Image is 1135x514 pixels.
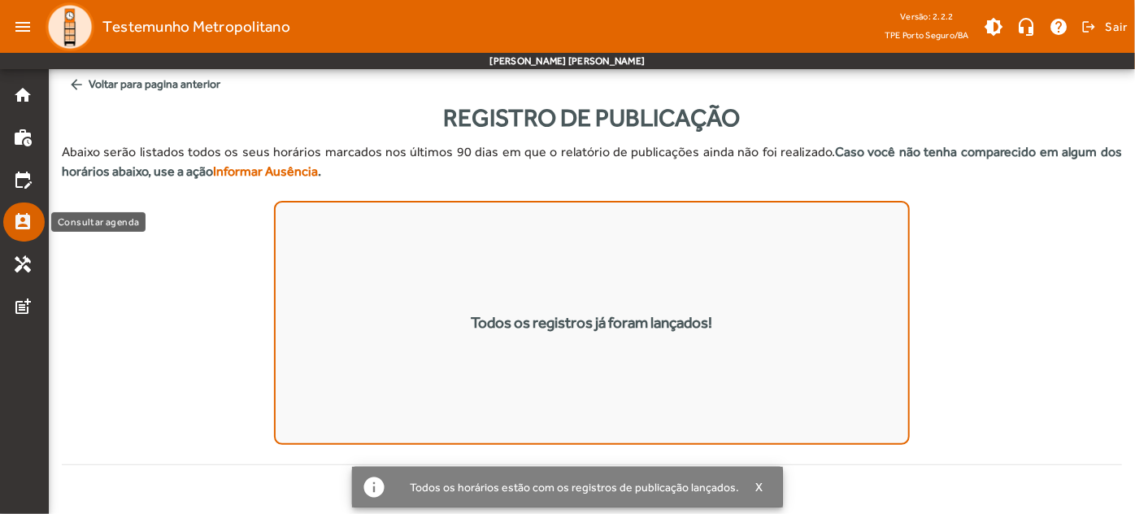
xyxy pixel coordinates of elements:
[755,480,763,494] span: X
[13,85,33,105] mat-icon: home
[363,475,387,499] mat-icon: info
[213,163,318,179] strong: Informar Ausência
[739,480,780,494] button: X
[13,128,33,147] mat-icon: work_history
[62,142,1122,181] p: Abaixo serão listados todos os seus horários marcados nos últimos 90 dias em que o relatório de p...
[13,170,33,189] mat-icon: edit_calendar
[39,2,290,51] a: Testemunho Metropolitano
[471,311,712,335] div: Todos os registros já foram lançados!
[885,7,969,27] div: Versão: 2.2.2
[102,14,290,40] span: Testemunho Metropolitano
[68,76,85,93] mat-icon: arrow_back
[62,69,1122,99] span: Voltar para pagina anterior
[46,2,94,51] img: Logo TPE
[62,99,1122,136] div: Registro de Publicação
[13,212,33,232] mat-icon: perm_contact_calendar
[13,297,33,316] mat-icon: post_add
[7,11,39,43] mat-icon: menu
[1105,14,1128,40] span: Sair
[51,212,146,232] div: Consultar agenda
[13,255,33,274] mat-icon: handyman
[1079,15,1128,39] button: Sair
[885,27,969,43] span: TPE Porto Seguro/BA
[397,476,739,499] div: Todos os horários estão com os registros de publicação lançados.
